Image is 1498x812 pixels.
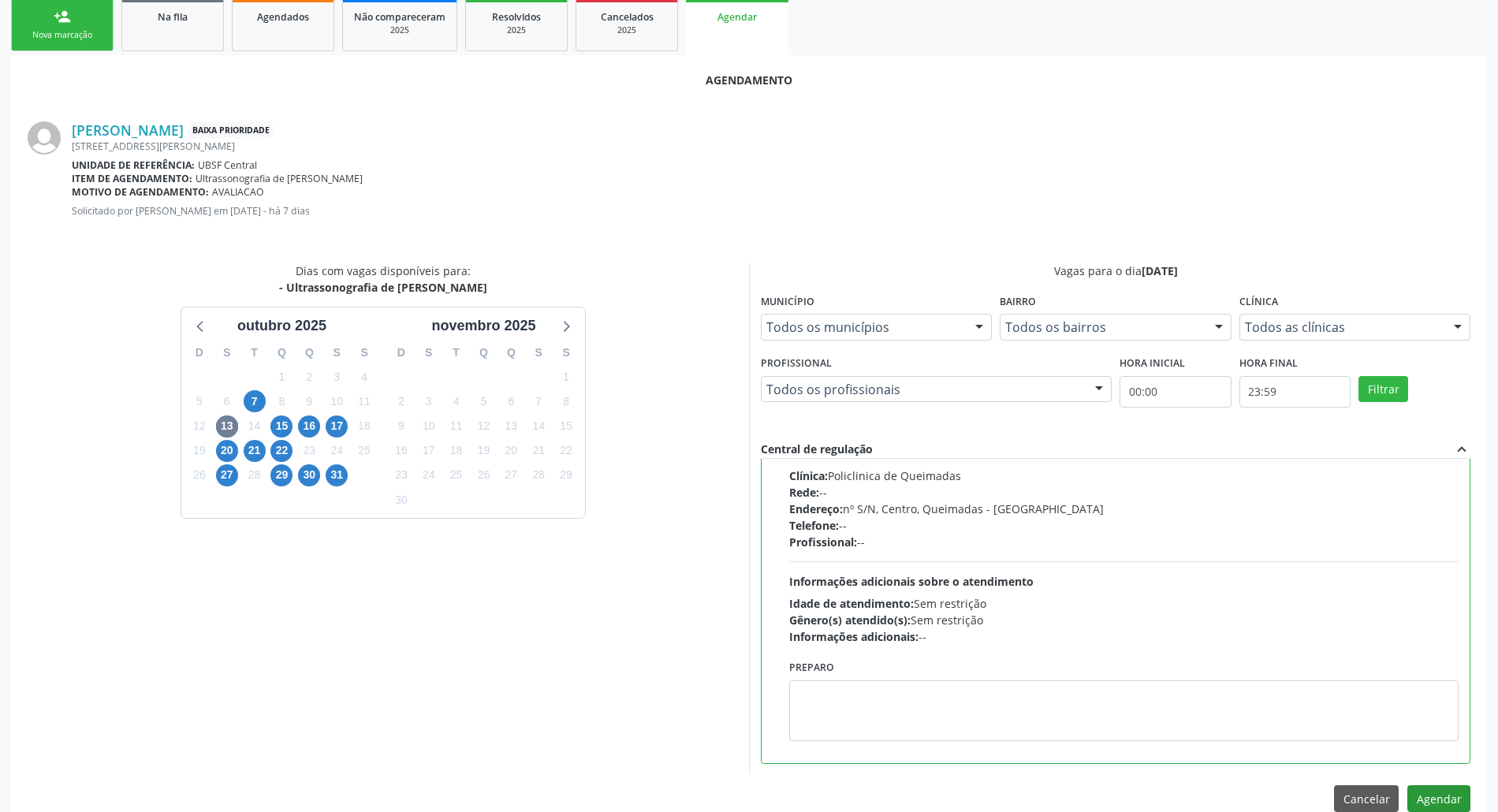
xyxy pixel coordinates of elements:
[326,464,348,486] span: sexta-feira, 31 de outubro de 2025
[555,415,577,438] span: sábado, 15 de novembro de 2025
[298,366,320,388] span: quinta-feira, 2 de outubro de 2025
[418,390,440,412] span: segunda-feira, 3 de novembro de 2025
[415,341,442,365] div: S
[244,440,266,462] span: terça-feira, 21 de outubro de 2025
[789,574,1034,589] span: Informações adicionais sobre o atendimento
[390,390,412,412] span: domingo, 2 de novembro de 2025
[279,263,487,296] div: Dias com vagas disponíveis para:
[527,440,550,462] span: sexta-feira, 21 de novembro de 2025
[445,440,468,462] span: terça-feira, 18 de novembro de 2025
[353,366,375,388] span: sábado, 4 de outubro de 2025
[186,341,214,365] div: D
[1005,319,1198,335] span: Todos os bairros
[298,440,320,462] span: quinta-feira, 23 de outubro de 2025
[213,341,240,365] div: S
[188,415,211,438] span: domingo, 12 de outubro de 2025
[244,390,266,412] span: terça-feira, 7 de outubro de 2025
[231,315,333,337] div: outubro 2025
[527,390,550,412] span: sexta-feira, 7 de novembro de 2025
[789,534,1459,550] div: --
[1120,376,1232,408] input: Selecione o horário
[789,467,1459,484] div: Policlinica de Queimadas
[789,596,914,611] span: Idade de atendimento:
[28,72,1470,88] div: Agendamento
[789,484,1459,501] div: --
[270,415,293,438] span: quarta-feira, 15 de outubro de 2025
[240,341,268,365] div: T
[188,464,211,486] span: domingo, 26 de outubro de 2025
[761,263,1470,279] div: Vagas para o dia
[270,390,293,412] span: quarta-feira, 8 de outubro de 2025
[789,501,1459,517] div: nº S/N, Centro, Queimadas - [GEOGRAPHIC_DATA]
[789,628,1459,645] div: --
[555,366,577,388] span: sábado, 1 de novembro de 2025
[789,656,834,680] label: Preparo
[761,441,873,458] div: Central de regulação
[418,415,440,438] span: segunda-feira, 10 de novembro de 2025
[72,158,195,172] b: Unidade de referência:
[766,319,960,335] span: Todos os municípios
[789,518,839,533] span: Telefone:
[298,464,320,486] span: quinta-feira, 30 de outubro de 2025
[500,440,522,462] span: quinta-feira, 20 de novembro de 2025
[472,440,494,462] span: quarta-feira, 19 de novembro de 2025
[353,415,375,438] span: sábado, 18 de outubro de 2025
[1358,376,1408,403] button: Filtrar
[1334,785,1399,812] button: Cancelar
[354,24,445,36] div: 2025
[270,440,293,462] span: quarta-feira, 22 de outubro de 2025
[761,352,832,376] label: Profissional
[323,341,351,365] div: S
[158,10,188,24] span: Na fila
[555,440,577,462] span: sábado, 22 de novembro de 2025
[445,390,468,412] span: terça-feira, 4 de novembro de 2025
[244,464,266,486] span: terça-feira, 28 de outubro de 2025
[1407,785,1470,812] button: Agendar
[188,390,211,412] span: domingo, 5 de outubro de 2025
[789,501,843,516] span: Endereço:
[326,440,348,462] span: sexta-feira, 24 de outubro de 2025
[500,464,522,486] span: quinta-feira, 27 de novembro de 2025
[353,440,375,462] span: sábado, 25 de outubro de 2025
[326,415,348,438] span: sexta-feira, 17 de outubro de 2025
[445,464,468,486] span: terça-feira, 25 de novembro de 2025
[196,172,363,185] span: Ultrassonografia de [PERSON_NAME]
[388,341,415,365] div: D
[54,8,71,25] div: person_add
[326,390,348,412] span: sexta-feira, 10 de outubro de 2025
[789,468,828,483] span: Clínica:
[23,29,102,41] div: Nova marcação
[525,341,553,365] div: S
[353,390,375,412] span: sábado, 11 de outubro de 2025
[418,440,440,462] span: segunda-feira, 17 de novembro de 2025
[472,415,494,438] span: quarta-feira, 12 de novembro de 2025
[270,366,293,388] span: quarta-feira, 1 de outubro de 2025
[72,172,192,185] b: Item de agendamento:
[601,10,654,24] span: Cancelados
[789,613,911,628] span: Gênero(s) atendido(s):
[390,415,412,438] span: domingo, 9 de novembro de 2025
[390,489,412,511] span: domingo, 30 de novembro de 2025
[587,24,666,36] div: 2025
[72,204,1470,218] p: Solicitado por [PERSON_NAME] em [DATE] - há 7 dias
[442,341,470,365] div: T
[268,341,296,365] div: Q
[216,390,238,412] span: segunda-feira, 6 de outubro de 2025
[189,122,273,139] span: Baixa Prioridade
[472,390,494,412] span: quarta-feira, 5 de novembro de 2025
[354,10,445,24] span: Não compareceram
[72,140,1470,153] div: [STREET_ADDRESS][PERSON_NAME]
[445,415,468,438] span: terça-feira, 11 de novembro de 2025
[296,341,323,365] div: Q
[326,366,348,388] span: sexta-feira, 3 de outubro de 2025
[72,185,209,199] b: Motivo de agendamento:
[298,390,320,412] span: quinta-feira, 9 de outubro de 2025
[527,464,550,486] span: sexta-feira, 28 de novembro de 2025
[216,440,238,462] span: segunda-feira, 20 de outubro de 2025
[1000,290,1036,315] label: Bairro
[492,10,541,24] span: Resolvidos
[257,10,309,24] span: Agendados
[216,415,238,438] span: segunda-feira, 13 de outubro de 2025
[270,464,293,486] span: quarta-feira, 29 de outubro de 2025
[555,464,577,486] span: sábado, 29 de novembro de 2025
